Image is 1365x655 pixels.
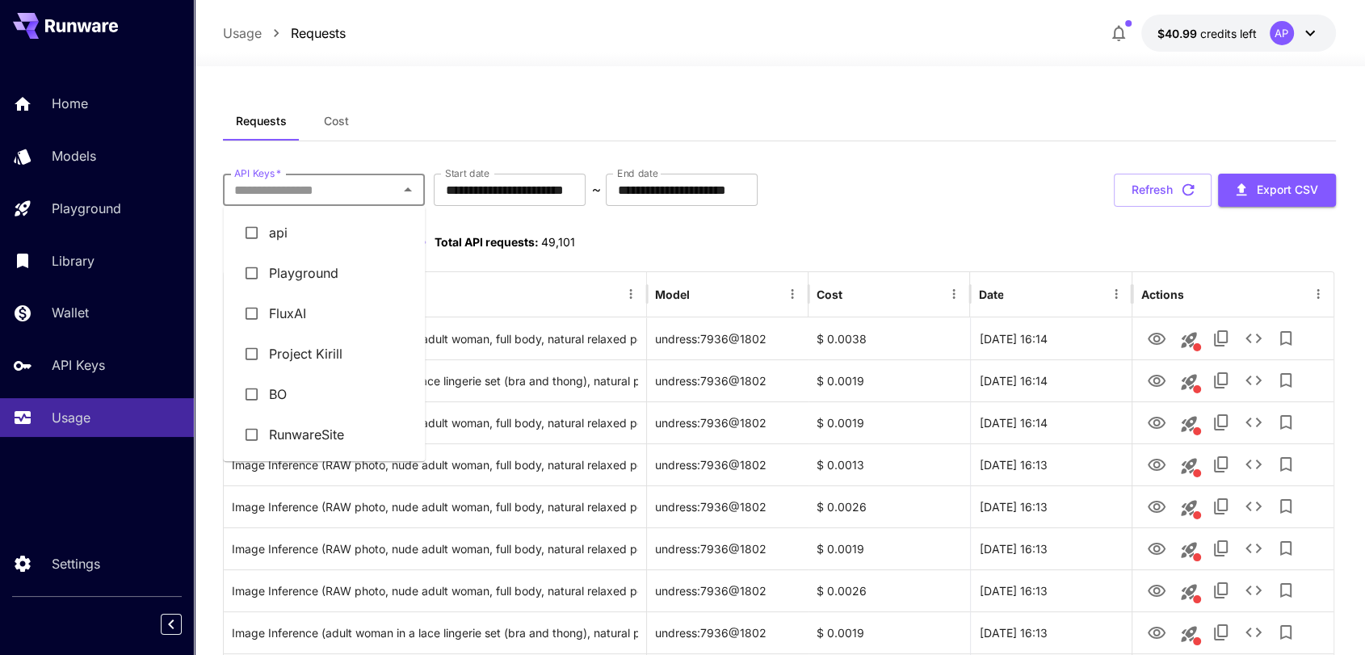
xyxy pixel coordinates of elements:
[1140,405,1173,439] button: View
[1237,364,1270,397] button: See details
[1141,15,1336,52] button: $40.98863AP
[1140,288,1183,301] div: Actions
[647,401,808,443] div: undress:7936@1802
[691,283,714,305] button: Sort
[232,402,638,443] div: Click to copy prompt
[52,355,105,375] p: API Keys
[1237,490,1270,523] button: See details
[1205,616,1237,649] button: Copy TaskUUID
[781,283,804,305] button: Menu
[970,569,1132,611] div: 30 Sep, 2025 16:13
[1270,490,1302,523] button: Add to library
[617,166,657,180] label: End date
[647,569,808,611] div: undress:7936@1802
[541,235,575,249] span: 49,101
[1270,574,1302,607] button: Add to library
[970,611,1132,653] div: 30 Sep, 2025 16:13
[1270,532,1302,565] button: Add to library
[1173,534,1205,566] button: This request includes a reference image. Clicking this will load all other parameters, but for pr...
[970,359,1132,401] div: 30 Sep, 2025 16:14
[1140,531,1173,565] button: View
[647,485,808,527] div: undress:7936@1802
[808,359,970,401] div: $ 0.0019
[1105,283,1128,305] button: Menu
[1140,573,1173,607] button: View
[817,288,842,301] div: Cost
[647,317,808,359] div: undress:7936@1802
[1140,321,1173,355] button: View
[1205,364,1237,397] button: Copy TaskUUID
[161,614,182,635] button: Collapse sidebar
[1270,448,1302,481] button: Add to library
[52,554,100,573] p: Settings
[1173,450,1205,482] button: This request includes a reference image. Clicking this will load all other parameters, but for pr...
[52,199,121,218] p: Playground
[655,288,690,301] div: Model
[1173,492,1205,524] button: This request includes a reference image. Clicking this will load all other parameters, but for pr...
[1205,406,1237,439] button: Copy TaskUUID
[291,23,346,43] a: Requests
[970,401,1132,443] div: 30 Sep, 2025 16:14
[1173,324,1205,356] button: This request includes a reference image. Clicking this will load all other parameters, but for pr...
[1270,364,1302,397] button: Add to library
[52,408,90,427] p: Usage
[445,166,489,180] label: Start date
[1205,574,1237,607] button: Copy TaskUUID
[1173,576,1205,608] button: This request includes a reference image. Clicking this will load all other parameters, but for pr...
[1270,322,1302,355] button: Add to library
[1205,322,1237,355] button: Copy TaskUUID
[173,610,194,639] div: Collapse sidebar
[1200,27,1257,40] span: credits left
[223,414,425,455] li: RunwareSite
[1173,408,1205,440] button: This request includes a reference image. Clicking this will load all other parameters, but for pr...
[232,444,638,485] div: Click to copy prompt
[808,401,970,443] div: $ 0.0019
[970,527,1132,569] div: 30 Sep, 2025 16:13
[1237,574,1270,607] button: See details
[434,235,538,249] span: Total API requests:
[232,486,638,527] div: Click to copy prompt
[808,611,970,653] div: $ 0.0019
[397,178,419,201] button: Close
[1237,448,1270,481] button: See details
[1237,616,1270,649] button: See details
[232,570,638,611] div: Click to copy prompt
[970,485,1132,527] div: 30 Sep, 2025 16:13
[970,317,1132,359] div: 30 Sep, 2025 16:14
[232,318,638,359] div: Click to copy prompt
[52,146,96,166] p: Models
[234,166,281,180] label: API Keys
[1237,532,1270,565] button: See details
[808,485,970,527] div: $ 0.0026
[52,303,89,322] p: Wallet
[647,359,808,401] div: undress:7936@1802
[1307,283,1329,305] button: Menu
[1140,447,1173,481] button: View
[1205,490,1237,523] button: Copy TaskUUID
[1173,366,1205,398] button: This request includes a reference image. Clicking this will load all other parameters, but for pr...
[1157,25,1257,42] div: $40.98863
[52,94,88,113] p: Home
[808,569,970,611] div: $ 0.0026
[1173,618,1205,650] button: This request includes a reference image. Clicking this will load all other parameters, but for pr...
[223,212,425,253] li: api
[223,23,346,43] nav: breadcrumb
[1237,322,1270,355] button: See details
[1270,21,1294,45] div: AP
[1005,283,1027,305] button: Sort
[1140,489,1173,523] button: View
[223,23,262,43] a: Usage
[324,114,349,128] span: Cost
[647,611,808,653] div: undress:7936@1802
[1270,406,1302,439] button: Add to library
[232,528,638,569] div: Click to copy prompt
[236,114,287,128] span: Requests
[1114,174,1212,207] button: Refresh
[223,293,425,334] li: FluxAI
[223,334,425,374] li: Project Kirill
[1270,616,1302,649] button: Add to library
[943,283,965,305] button: Menu
[1205,532,1237,565] button: Copy TaskUUID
